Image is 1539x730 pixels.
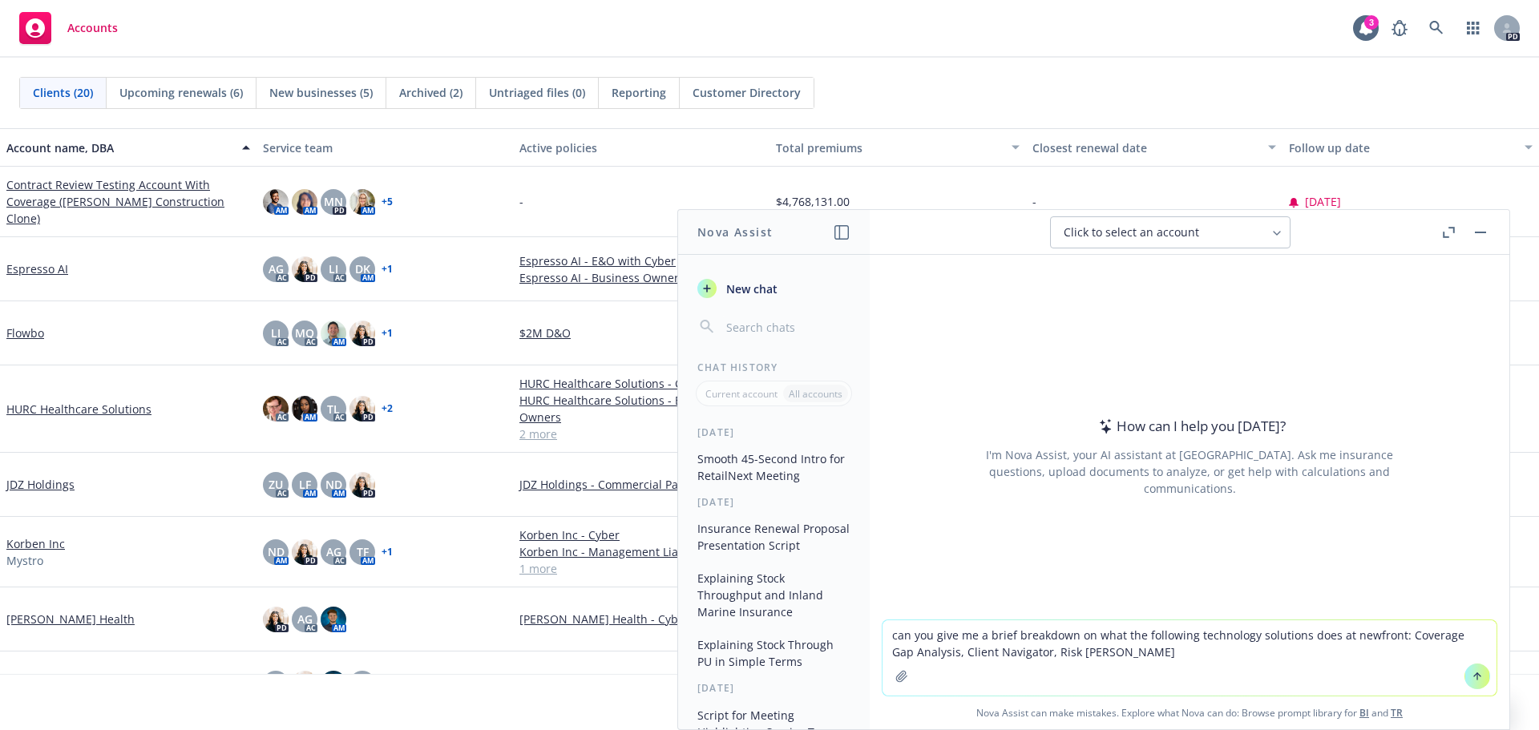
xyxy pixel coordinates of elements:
[6,260,68,277] a: Espresso AI
[6,476,75,493] a: JDZ Holdings
[691,565,857,625] button: Explaining Stock Throughput and Inland Marine Insurance
[292,671,317,696] img: photo
[876,696,1503,729] span: Nova Assist can make mistakes. Explore what Nova can do: Browse prompt library for and
[297,611,313,627] span: AG
[268,543,285,560] span: ND
[321,671,346,696] img: photo
[292,396,317,421] img: photo
[519,269,763,286] a: Espresso AI - Business Owners
[1420,12,1452,44] a: Search
[382,547,393,557] a: + 1
[705,387,778,401] p: Current account
[382,197,393,207] a: + 5
[6,611,135,627] a: [PERSON_NAME] Health
[382,404,393,413] a: + 2
[519,193,523,210] span: -
[519,392,763,425] a: HURC Healthcare Solutions - Business Owners
[678,361,870,374] div: Chat History
[295,325,314,341] span: MQ
[269,260,284,277] span: AG
[263,139,507,156] div: Service team
[691,274,857,303] button: New chat
[263,607,289,632] img: photo
[292,189,317,215] img: photo
[678,425,870,439] div: [DATE]
[67,22,118,34] span: Accounts
[691,515,857,559] button: Insurance Renewal Proposal Presentation Script
[678,495,870,509] div: [DATE]
[1391,706,1403,720] a: TR
[964,446,1415,497] div: I'm Nova Assist, your AI assistant at [GEOGRAPHIC_DATA]. Ask me insurance questions, upload docum...
[324,193,343,210] span: MN
[6,401,151,417] a: HURC Healthcare Solutions
[349,321,375,346] img: photo
[349,189,375,215] img: photo
[1359,706,1369,720] a: BI
[1050,216,1291,248] button: Click to select an account
[519,375,763,392] a: HURC Healthcare Solutions - Cyber
[357,543,369,560] span: TF
[382,329,393,338] a: + 1
[612,84,666,101] span: Reporting
[519,476,763,493] a: JDZ Holdings - Commercial Package
[519,139,763,156] div: Active policies
[519,425,763,442] a: 2 more
[256,128,513,167] button: Service team
[292,256,317,282] img: photo
[329,260,338,277] span: LI
[1032,193,1036,210] span: -
[513,128,769,167] button: Active policies
[519,543,763,560] a: Korben Inc - Management Liability
[263,396,289,421] img: photo
[13,6,124,50] a: Accounts
[519,325,763,341] a: $2M D&O
[327,401,340,417] span: TL
[789,387,842,401] p: All accounts
[269,84,373,101] span: New businesses (5)
[723,316,850,338] input: Search chats
[326,543,341,560] span: AG
[1457,12,1489,44] a: Switch app
[399,84,463,101] span: Archived (2)
[776,139,1002,156] div: Total premiums
[883,620,1497,696] textarea: can you give me a brief breakdown on what the following technology solutions does at newfront: Co...
[6,325,44,341] a: Flowbo
[723,280,778,297] span: New chat
[1282,128,1539,167] button: Follow up date
[1032,139,1258,156] div: Closest renewal date
[1383,12,1416,44] a: Report a Bug
[6,139,232,156] div: Account name, DBA
[519,560,763,577] a: 1 more
[697,224,773,240] h1: Nova Assist
[489,84,585,101] span: Untriaged files (0)
[519,252,763,269] a: Espresso AI - E&O with Cyber
[678,681,870,695] div: [DATE]
[519,611,763,627] a: [PERSON_NAME] Health - Cyber
[382,264,393,274] a: + 1
[1094,416,1286,437] div: How can I help you [DATE]?
[776,193,850,210] span: $4,768,131.00
[1026,128,1282,167] button: Closest renewal date
[271,325,281,341] span: LI
[1289,139,1515,156] div: Follow up date
[263,189,289,215] img: photo
[6,552,43,569] span: Mystro
[1305,193,1341,210] span: [DATE]
[691,631,857,675] button: Explaining Stock Through PU in Simple Terms
[33,84,93,101] span: Clients (20)
[1064,224,1199,240] span: Click to select an account
[119,84,243,101] span: Upcoming renewals (6)
[349,396,375,421] img: photo
[6,535,65,552] a: Korben Inc
[519,526,763,543] a: Korben Inc - Cyber
[1364,15,1379,30] div: 3
[321,321,346,346] img: photo
[693,84,801,101] span: Customer Directory
[292,539,317,565] img: photo
[299,476,311,493] span: LF
[325,476,342,493] span: ND
[269,476,283,493] span: ZU
[355,260,370,277] span: DK
[769,128,1026,167] button: Total premiums
[691,446,857,489] button: Smooth 45-Second Intro for RetailNext Meeting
